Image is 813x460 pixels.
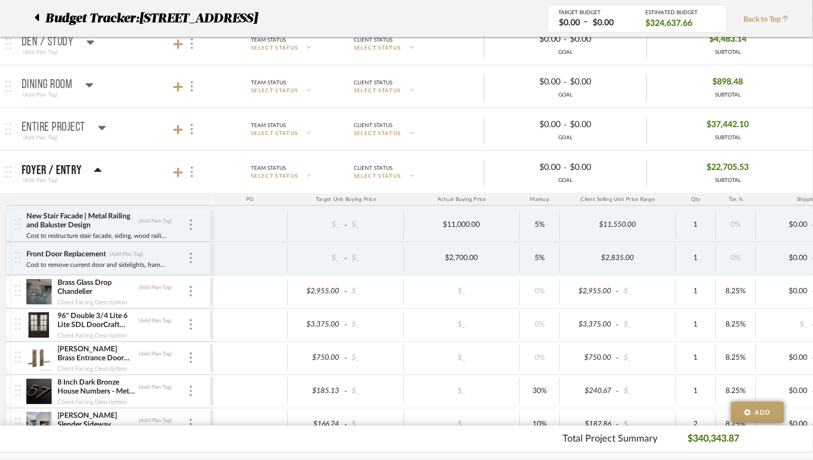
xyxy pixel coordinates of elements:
[354,164,392,173] div: Client Status
[713,74,743,90] span: $898.48
[354,35,392,45] div: Client Status
[621,384,673,399] div: $_
[567,117,638,133] div: $0.00
[556,17,583,29] div: $0.00
[563,432,657,446] p: Total Project Summary
[190,253,192,263] img: 3dots-v.svg
[645,17,692,29] span: $324,637.66
[621,417,673,432] div: $_
[26,279,52,304] img: b8b08d17-5121-4436-9033-be515b922809_50x50.jpg
[22,36,74,49] p: Den / Study
[138,217,172,225] div: (Add Plan Tag)
[349,317,401,332] div: $_
[493,117,564,133] div: $0.00
[343,286,349,297] span: -
[251,35,286,45] div: Team Status
[251,172,298,180] span: SELECT STATUS
[354,44,401,52] span: SELECT STATUS
[558,9,630,16] div: TARGET BUDGET
[759,217,811,233] div: $0.00
[354,78,392,88] div: Client Status
[621,350,673,366] div: $_
[563,350,615,366] div: $750.00
[349,384,401,399] div: $_
[759,284,811,299] div: $0.00
[719,284,752,299] div: 8.25%
[485,49,646,56] div: GOAL
[291,217,343,233] div: $_
[251,121,286,130] div: Team Status
[523,317,556,332] div: 0%
[5,123,11,135] img: grip.svg
[759,384,811,399] div: $0.00
[433,384,491,399] div: $_
[57,411,135,430] div: [PERSON_NAME] Slender Sideway Outdoor Hardwired Bar Wall Sconce with LED Light Source
[679,251,712,266] div: 1
[190,386,192,396] img: 3dots-v.svg
[679,284,712,299] div: 1
[743,14,795,25] span: Back to Top
[26,412,52,437] img: db56cd96-3e47-4293-8074-084bcea65230_50x50.jpg
[191,167,193,177] img: 3dots-v.svg
[707,117,749,133] span: $37,442.10
[433,317,491,332] div: $_
[679,317,712,332] div: 1
[564,119,567,131] span: -
[485,177,646,185] div: GOAL
[22,133,59,142] div: (Add Plan Tag)
[15,252,21,263] img: vertical-grip.svg
[433,350,491,366] div: $_
[485,91,646,99] div: GOAL
[15,385,21,396] img: vertical-grip.svg
[26,379,52,404] img: ab3c1c7c-2db7-4a9c-baa9-0b8bba1b7c27_50x50.jpg
[583,16,588,29] span: –
[567,159,638,176] div: $0.00
[251,130,298,138] span: SELECT STATUS
[22,90,59,100] div: (Add Plan Tag)
[190,352,192,363] img: 3dots-v.svg
[433,251,491,266] div: $2,700.00
[567,31,638,47] div: $0.00
[354,130,401,138] span: SELECT STATUS
[564,33,567,46] span: -
[251,44,298,52] span: SELECT STATUS
[589,17,617,29] div: $0.00
[433,284,491,299] div: $_
[349,251,401,266] div: $_
[679,217,712,233] div: 1
[615,386,621,397] span: -
[560,193,676,206] div: Client Selling Unit Price Range
[191,39,193,49] img: 3dots-v.svg
[15,285,21,296] img: vertical-grip.svg
[5,193,813,452] div: Foyer / Entry(Add Plan Tag)Team StatusSELECT STATUSClient StatusSELECT STATUS$0.00-$0.00GOAL$22,7...
[719,217,752,233] div: 0%
[291,251,343,266] div: $_
[26,312,52,338] img: 57cabc42-7e8d-4f71-8940-84c8da57e961_50x50.jpg
[251,87,298,95] span: SELECT STATUS
[621,284,673,299] div: $_
[190,286,192,296] img: 3dots-v.svg
[343,253,349,264] span: -
[493,159,564,176] div: $0.00
[291,284,343,299] div: $2,955.00
[288,193,404,206] div: Target Unit Buying Price
[57,378,135,397] div: 8 Inch Dark Bronze House Numbers - Metal Floating Address Numbers
[615,353,621,363] span: -
[404,193,520,206] div: Actual Buying Price
[190,319,192,330] img: 3dots-v.svg
[523,217,556,233] div: 5%
[251,78,286,88] div: Team Status
[719,251,752,266] div: 0%
[679,417,712,432] div: 2
[523,284,556,299] div: 0%
[57,330,128,341] div: Client Facing Description
[191,124,193,135] img: 3dots-v.svg
[563,417,615,432] div: $182.86
[139,9,263,28] p: [STREET_ADDRESS]
[251,164,286,173] div: Team Status
[343,419,349,430] span: -
[57,278,135,297] div: Brass Glass Drop Chandelier
[679,384,712,399] div: 1
[707,134,749,142] div: SUBTOTAL
[15,418,21,429] img: vertical-grip.svg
